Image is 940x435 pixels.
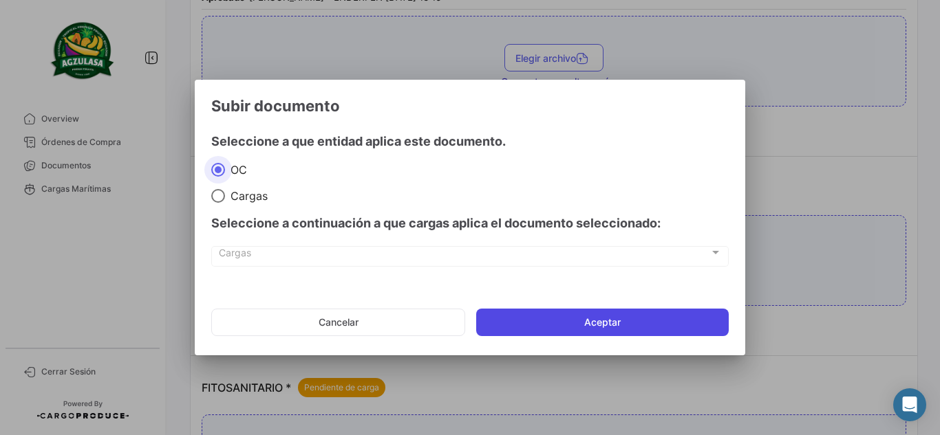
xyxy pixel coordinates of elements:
h4: Seleccione a que entidad aplica este documento. [211,132,729,151]
h4: Seleccione a continuación a que cargas aplica el documento seleccionado: [211,214,729,233]
span: Cargas [219,249,709,261]
button: Aceptar [476,309,729,336]
h3: Subir documento [211,96,729,115]
button: Cancelar [211,309,465,336]
span: OC [225,163,247,177]
div: Abrir Intercom Messenger [893,388,926,421]
span: Cargas [225,189,268,203]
